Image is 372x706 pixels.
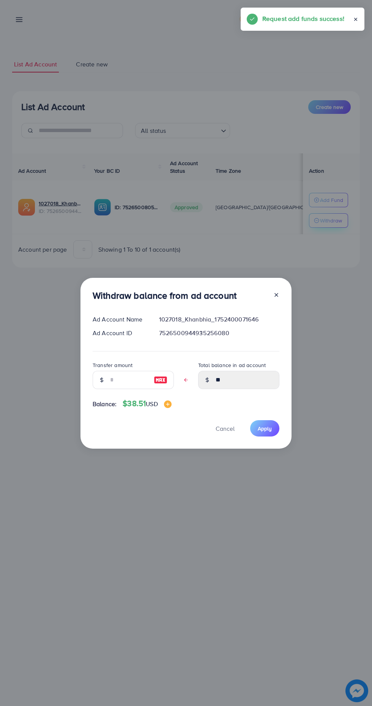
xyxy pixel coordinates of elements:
[87,315,153,324] div: Ad Account Name
[87,329,153,337] div: Ad Account ID
[93,290,236,301] h3: Withdraw balance from ad account
[164,400,172,408] img: image
[258,425,272,432] span: Apply
[153,315,285,324] div: 1027018_Khanbhia_1752400071646
[262,14,344,24] h5: Request add funds success!
[93,400,117,408] span: Balance:
[146,400,158,408] span: USD
[206,420,244,437] button: Cancel
[154,375,167,385] img: image
[93,361,132,369] label: Transfer amount
[250,420,279,437] button: Apply
[153,329,285,337] div: 7526500944935256080
[216,424,235,433] span: Cancel
[123,399,171,408] h4: $38.51
[198,361,266,369] label: Total balance in ad account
